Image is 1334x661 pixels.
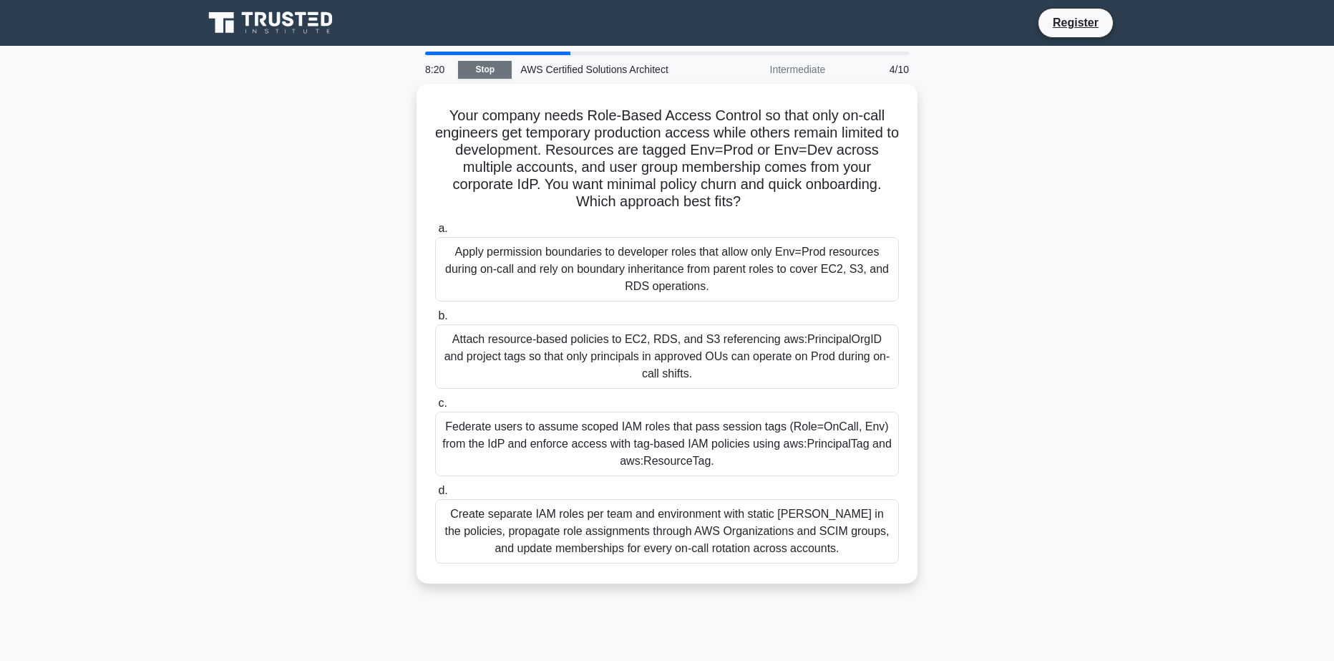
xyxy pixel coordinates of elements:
[417,55,458,84] div: 8:20
[435,412,899,476] div: Federate users to assume scoped IAM roles that pass session tags (Role=OnCall, Env) from the IdP ...
[438,222,447,234] span: a.
[512,55,709,84] div: AWS Certified Solutions Architect
[458,61,512,79] a: Stop
[834,55,917,84] div: 4/10
[435,324,899,389] div: Attach resource-based policies to EC2, RDS, and S3 referencing aws:PrincipalOrgID and project tag...
[435,499,899,564] div: Create separate IAM roles per team and environment with static [PERSON_NAME] in the policies, pro...
[438,484,447,496] span: d.
[709,55,834,84] div: Intermediate
[435,237,899,301] div: Apply permission boundaries to developer roles that allow only Env=Prod resources during on-call ...
[434,107,900,211] h5: Your company needs Role-Based Access Control so that only on-call engineers get temporary product...
[438,309,447,322] span: b.
[1044,14,1107,32] a: Register
[438,397,447,409] span: c.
